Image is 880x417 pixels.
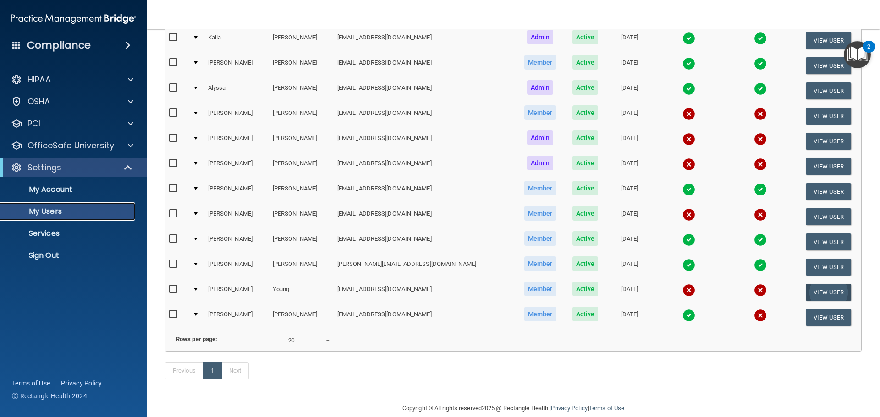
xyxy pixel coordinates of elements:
[269,53,334,78] td: [PERSON_NAME]
[754,309,767,322] img: cross.ca9f0e7f.svg
[606,53,653,78] td: [DATE]
[11,140,133,151] a: OfficeSafe University
[269,129,334,154] td: [PERSON_NAME]
[572,156,599,170] span: Active
[334,53,516,78] td: [EMAIL_ADDRESS][DOMAIN_NAME]
[221,362,249,379] a: Next
[334,305,516,330] td: [EMAIL_ADDRESS][DOMAIN_NAME]
[524,231,556,246] span: Member
[204,53,269,78] td: [PERSON_NAME]
[572,105,599,120] span: Active
[682,309,695,322] img: tick.e7d51cea.svg
[572,55,599,70] span: Active
[524,55,556,70] span: Member
[606,204,653,229] td: [DATE]
[682,158,695,171] img: cross.ca9f0e7f.svg
[754,57,767,70] img: tick.e7d51cea.svg
[204,204,269,229] td: [PERSON_NAME]
[867,47,870,59] div: 2
[682,108,695,120] img: cross.ca9f0e7f.svg
[806,259,851,276] button: View User
[682,208,695,221] img: cross.ca9f0e7f.svg
[754,208,767,221] img: cross.ca9f0e7f.svg
[527,80,554,95] span: Admin
[844,41,871,68] button: Open Resource Center, 2 new notifications
[806,82,851,99] button: View User
[11,162,133,173] a: Settings
[269,204,334,229] td: [PERSON_NAME]
[334,103,516,129] td: [EMAIL_ADDRESS][DOMAIN_NAME]
[204,255,269,280] td: [PERSON_NAME]
[11,74,133,85] a: HIPAA
[682,32,695,45] img: tick.e7d51cea.svg
[27,74,51,85] p: HIPAA
[682,57,695,70] img: tick.e7d51cea.svg
[606,280,653,305] td: [DATE]
[204,103,269,129] td: [PERSON_NAME]
[334,28,516,53] td: [EMAIL_ADDRESS][DOMAIN_NAME]
[524,181,556,195] span: Member
[27,162,61,173] p: Settings
[269,305,334,330] td: [PERSON_NAME]
[806,108,851,125] button: View User
[527,156,554,170] span: Admin
[754,108,767,120] img: cross.ca9f0e7f.svg
[806,32,851,49] button: View User
[204,154,269,179] td: [PERSON_NAME]
[524,206,556,221] span: Member
[27,96,50,107] p: OSHA
[6,185,131,194] p: My Account
[204,129,269,154] td: [PERSON_NAME]
[682,183,695,196] img: tick.e7d51cea.svg
[176,336,217,342] b: Rows per page:
[606,129,653,154] td: [DATE]
[27,118,40,129] p: PCI
[606,78,653,103] td: [DATE]
[572,307,599,321] span: Active
[527,130,554,145] span: Admin
[572,130,599,145] span: Active
[204,280,269,305] td: [PERSON_NAME]
[11,96,133,107] a: OSHA
[606,28,653,53] td: [DATE]
[27,39,91,52] h4: Compliance
[572,256,599,271] span: Active
[806,183,851,200] button: View User
[754,284,767,297] img: cross.ca9f0e7f.svg
[204,78,269,103] td: Alyssa
[269,28,334,53] td: [PERSON_NAME]
[754,259,767,271] img: tick.e7d51cea.svg
[754,82,767,95] img: tick.e7d51cea.svg
[334,280,516,305] td: [EMAIL_ADDRESS][DOMAIN_NAME]
[606,179,653,204] td: [DATE]
[527,30,554,44] span: Admin
[682,82,695,95] img: tick.e7d51cea.svg
[334,204,516,229] td: [EMAIL_ADDRESS][DOMAIN_NAME]
[754,183,767,196] img: tick.e7d51cea.svg
[754,233,767,246] img: tick.e7d51cea.svg
[606,255,653,280] td: [DATE]
[269,229,334,255] td: [PERSON_NAME]
[572,181,599,195] span: Active
[524,282,556,296] span: Member
[606,154,653,179] td: [DATE]
[572,282,599,296] span: Active
[682,233,695,246] img: tick.e7d51cea.svg
[11,118,133,129] a: PCI
[682,259,695,271] img: tick.e7d51cea.svg
[334,255,516,280] td: [PERSON_NAME][EMAIL_ADDRESS][DOMAIN_NAME]
[606,305,653,330] td: [DATE]
[269,179,334,204] td: [PERSON_NAME]
[806,284,851,301] button: View User
[334,229,516,255] td: [EMAIL_ADDRESS][DOMAIN_NAME]
[606,103,653,129] td: [DATE]
[524,105,556,120] span: Member
[61,379,102,388] a: Privacy Policy
[806,133,851,150] button: View User
[27,140,114,151] p: OfficeSafe University
[334,179,516,204] td: [EMAIL_ADDRESS][DOMAIN_NAME]
[6,251,131,260] p: Sign Out
[806,233,851,250] button: View User
[551,405,587,412] a: Privacy Policy
[806,57,851,74] button: View User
